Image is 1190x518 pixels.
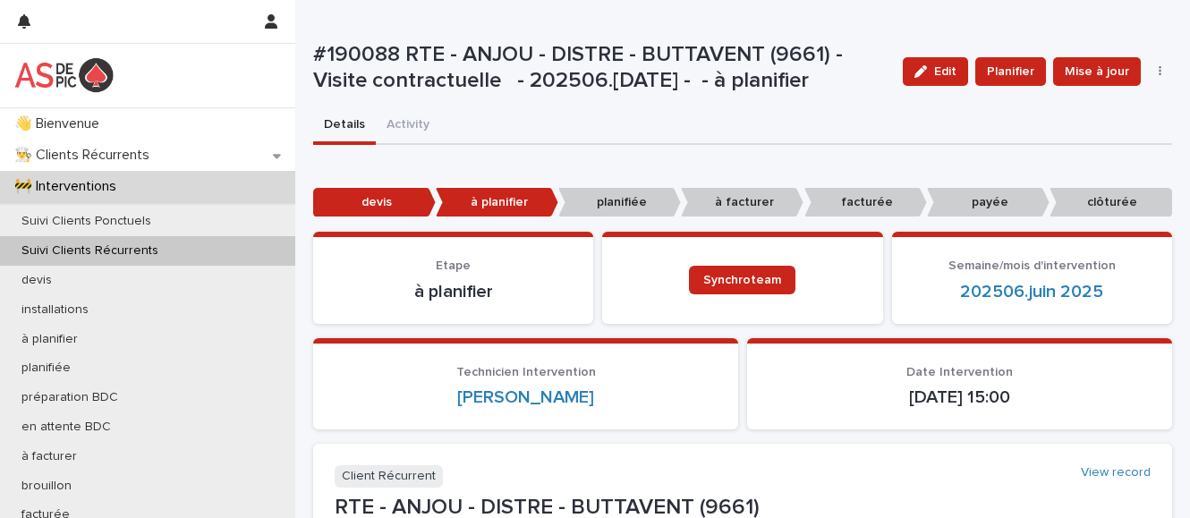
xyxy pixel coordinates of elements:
[1053,57,1141,86] button: Mise à jour
[689,266,795,294] a: Synchroteam
[457,386,594,408] a: [PERSON_NAME]
[906,366,1013,378] span: Date Intervention
[376,107,440,145] button: Activity
[703,274,781,286] span: Synchroteam
[7,178,131,195] p: 🚧 Interventions
[1065,63,1129,81] span: Mise à jour
[987,63,1034,81] span: Planifier
[7,332,92,347] p: à planifier
[903,57,968,86] button: Edit
[313,42,888,94] p: #190088 RTE - ANJOU - DISTRE - BUTTAVENT (9661) - Visite contractuelle - 202506.[DATE] - - à plan...
[7,361,85,376] p: planifiée
[975,57,1046,86] button: Planifier
[769,386,1151,408] p: [DATE] 15:00
[7,243,173,259] p: Suivi Clients Récurrents
[681,188,803,217] p: à facturer
[7,420,125,435] p: en attente BDC
[7,214,166,229] p: Suivi Clients Ponctuels
[7,115,114,132] p: 👋 Bienvenue
[7,479,86,494] p: brouillon
[1081,465,1151,480] a: View record
[927,188,1050,217] p: payée
[313,188,436,217] p: devis
[7,147,164,164] p: 👨‍🍳 Clients Récurrents
[7,390,132,405] p: préparation BDC
[335,465,443,488] p: Client Récurrent
[558,188,681,217] p: planifiée
[960,281,1103,302] a: 202506.juin 2025
[436,259,471,272] span: Etape
[313,107,376,145] button: Details
[1050,188,1172,217] p: clôturée
[456,366,596,378] span: Technicien Intervention
[335,281,572,302] p: à planifier
[934,65,956,78] span: Edit
[14,57,114,93] img: yKcqic14S0S6KrLdrqO6
[7,449,91,464] p: à facturer
[7,273,66,288] p: devis
[804,188,927,217] p: facturée
[7,302,103,318] p: installations
[436,188,558,217] p: à planifier
[948,259,1116,272] span: Semaine/mois d'intervention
